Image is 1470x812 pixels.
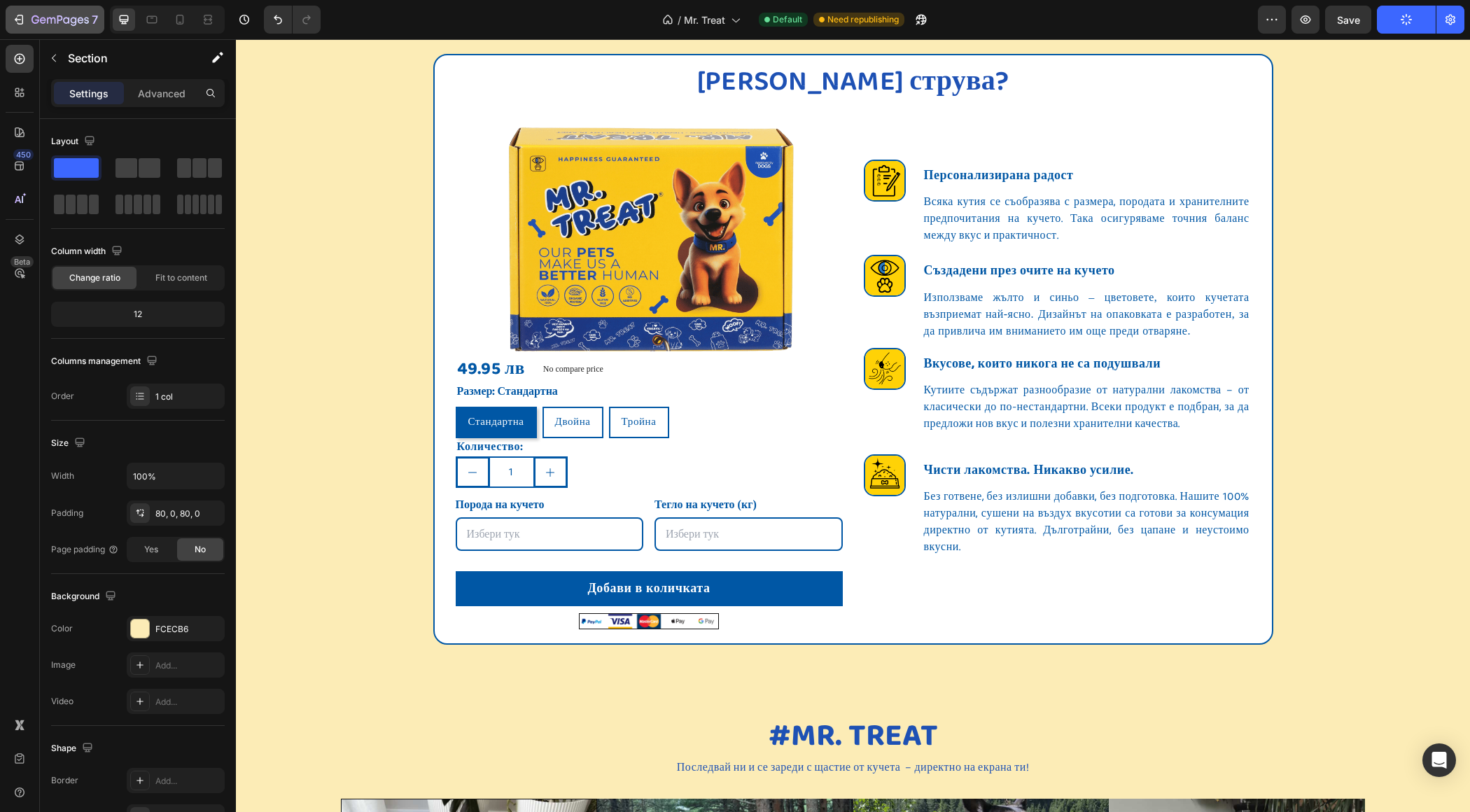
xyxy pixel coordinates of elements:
p: Section [68,50,183,66]
span: #Mr. treat [533,671,702,722]
div: Add... [155,696,221,708]
p: No compare price [307,325,367,334]
img: Персонализирана радост [628,120,670,162]
span: Стандартна [232,374,288,391]
input: Auto [127,463,224,489]
div: Add... [155,775,221,787]
p: Вкусове, които никога не са подушвали [688,316,1014,335]
label: Порода на кучето [220,457,408,474]
button: increment [299,419,330,447]
input: Избери тук [419,478,607,512]
input: Избери тук [220,478,408,512]
img: Начини на плащане [343,574,483,590]
p: Settings [69,86,108,101]
div: Video [51,695,73,708]
p: Чисти лакомства. Никакво усилие. [688,422,1014,441]
img: Създадени през очите на кучето [628,216,670,258]
div: Color [51,622,73,635]
div: Undo/Redo [264,6,321,34]
p: Персонализирана радост [688,127,1014,146]
span: No [195,543,206,556]
div: Size [51,434,88,453]
span: Mr. Treat [684,13,725,27]
img: Mr. Treat кутия без фон, показаната е предната част на продукта [258,41,568,351]
iframe: Design area [236,39,1470,812]
div: Layout [51,132,98,151]
div: Columns management [51,352,160,371]
label: Тегло на кучето (кг) [419,457,607,474]
span: Количество: [221,399,288,416]
button: 7 [6,6,104,34]
p: 7 [92,11,98,28]
p: Без готвене, без излишни добавки, без подготовка. Нашите 100% натурални, сушени на въздух вкусоти... [688,449,1014,517]
img: Чисти лакомства. Никакво усилие. [628,415,670,457]
div: 49.95 лв [220,316,290,344]
div: Image [51,659,76,671]
div: Order [51,390,74,402]
div: Open Intercom Messenger [1422,743,1456,777]
div: Beta [10,256,34,267]
input: quantity [253,419,299,447]
span: Двойна [319,374,355,391]
span: Тройна [386,374,421,391]
div: Border [51,774,78,787]
button: Save [1325,6,1371,34]
button: decrement [221,419,253,447]
p: Кутиите съдържат разнообразие от натурални лакомства – от класически до по-нестандартни. Всеки пр... [688,343,1014,393]
div: Page padding [51,543,119,556]
img: Вкусове, които никога не са подушвали [628,309,670,351]
div: 450 [13,149,34,160]
p: Всяка кутия се съобразява с размера, породата и хранителните предпочитания на кучето. Така осигур... [688,155,1014,205]
div: Width [51,470,74,482]
legend: Размер: Стандартна [220,344,323,362]
div: 80, 0, 80, 0 [155,507,221,520]
p: Създадени през очите на кучето [688,223,1014,241]
div: Column width [51,242,125,261]
p: Използваме жълто и синьо – цветовете, които кучетата възприемат най-ясно. Дизайнът на опаковката ... [688,250,1014,300]
span: / [678,13,681,27]
span: Need republishing [827,13,899,26]
p: Advanced [138,86,185,101]
span: Yes [144,543,158,556]
div: Добави в количката [351,540,474,558]
div: Background [51,587,119,606]
span: Save [1337,14,1360,26]
div: Add... [155,659,221,672]
div: Padding [51,507,83,519]
div: FCECB6 [155,623,221,636]
span: Change ratio [69,272,120,284]
button: Добави в количката [220,532,607,566]
div: Shape [51,739,96,758]
span: Последвай ни и се зареди с щастие от кучета – директно на екрана ти! [441,720,794,737]
span: Default [773,13,802,26]
span: Fit to content [155,272,207,284]
div: 12 [54,304,222,324]
div: 1 col [155,391,221,403]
